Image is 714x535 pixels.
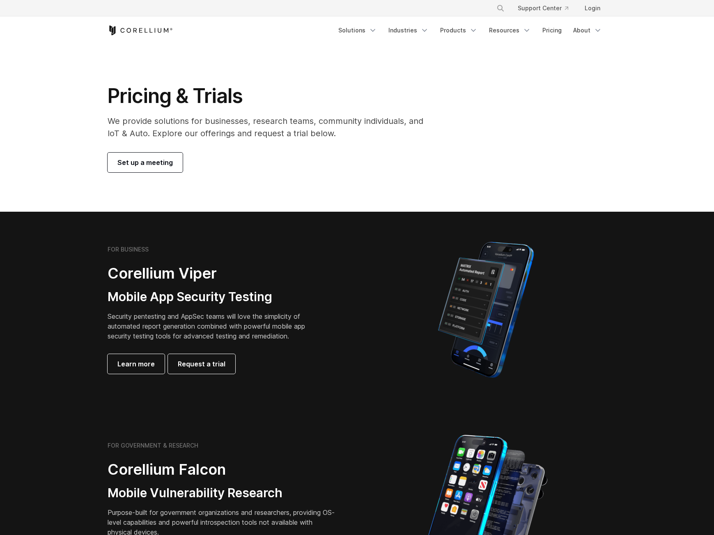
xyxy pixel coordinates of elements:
[108,264,318,283] h2: Corellium Viper
[578,1,607,16] a: Login
[383,23,434,38] a: Industries
[108,84,435,108] h1: Pricing & Trials
[108,460,337,479] h2: Corellium Falcon
[108,246,149,253] h6: FOR BUSINESS
[117,359,155,369] span: Learn more
[108,153,183,172] a: Set up a meeting
[487,1,607,16] div: Navigation Menu
[178,359,225,369] span: Request a trial
[108,485,337,501] h3: Mobile Vulnerability Research
[108,354,165,374] a: Learn more
[108,25,173,35] a: Corellium Home
[117,158,173,167] span: Set up a meeting
[484,23,536,38] a: Resources
[568,23,607,38] a: About
[108,115,435,139] p: We provide solutions for businesses, research teams, community individuals, and IoT & Auto. Explo...
[511,1,575,16] a: Support Center
[333,23,607,38] div: Navigation Menu
[435,23,482,38] a: Products
[108,442,198,449] h6: FOR GOVERNMENT & RESEARCH
[108,289,318,305] h3: Mobile App Security Testing
[333,23,382,38] a: Solutions
[493,1,508,16] button: Search
[168,354,235,374] a: Request a trial
[108,311,318,341] p: Security pentesting and AppSec teams will love the simplicity of automated report generation comb...
[424,238,548,382] img: Corellium MATRIX automated report on iPhone showing app vulnerability test results across securit...
[537,23,567,38] a: Pricing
